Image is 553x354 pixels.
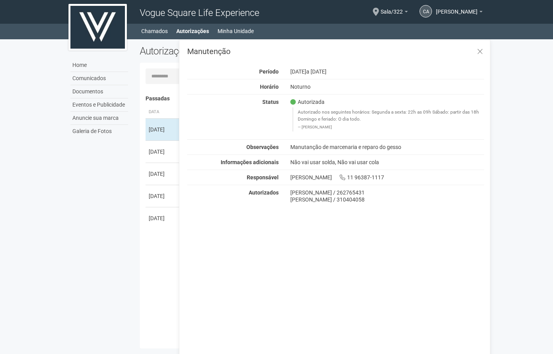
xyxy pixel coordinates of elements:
a: Minha Unidade [218,26,254,37]
strong: Período [259,68,279,75]
div: Manutanção de marcenaria e reparo do gesso [284,144,490,151]
a: Comunicados [70,72,128,85]
h2: Autorizações [140,45,306,57]
span: Caroline Antunes Venceslau Resende [436,1,478,15]
div: [DATE] [149,170,177,178]
div: [DATE] [149,148,177,156]
div: Noturno [284,83,490,90]
div: [DATE] [149,192,177,200]
a: Anuncie sua marca [70,112,128,125]
span: a [DATE] [306,68,327,75]
a: Eventos e Publicidade [70,98,128,112]
strong: Informações adicionais [221,159,279,165]
a: CA [420,5,432,18]
h3: Manutenção [187,47,484,55]
strong: Status [262,99,279,105]
a: Sala/322 [381,10,408,16]
strong: Horário [260,84,279,90]
strong: Observações [246,144,279,150]
div: Não vai usar solda, Não vai usar cola [284,159,490,166]
blockquote: Autorizado nos seguintes horários: Segunda a sexta: 22h as 09h Sábado: partir das 18h Domingo e f... [292,107,485,131]
img: logo.jpg [68,4,127,51]
span: Vogue Square Life Experience [140,7,259,18]
footer: [PERSON_NAME] [298,124,480,130]
h4: Passadas [146,96,479,102]
a: Home [70,59,128,72]
th: Data [146,106,181,119]
a: [PERSON_NAME] [436,10,483,16]
span: Autorizada [290,98,325,105]
a: Documentos [70,85,128,98]
a: Chamados [141,26,168,37]
a: Autorizações [176,26,209,37]
div: [DATE] [284,68,490,75]
div: [PERSON_NAME] 11 96387-1117 [284,174,490,181]
strong: Responsável [247,174,279,181]
span: Sala/322 [381,1,403,15]
strong: Autorizados [249,189,279,196]
a: Galeria de Fotos [70,125,128,138]
div: [DATE] [149,214,177,222]
div: [DATE] [149,126,177,133]
div: [PERSON_NAME] / 262765431 [290,189,485,196]
div: [PERSON_NAME] / 310404058 [290,196,485,203]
